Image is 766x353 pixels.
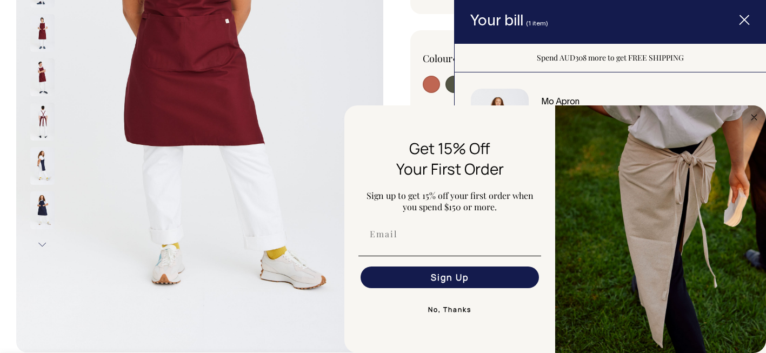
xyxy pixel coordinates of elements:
div: Colour [423,52,540,65]
img: 5e34ad8f-4f05-4173-92a8-ea475ee49ac9.jpeg [555,105,766,353]
input: Email [361,223,539,245]
button: Next [34,232,50,257]
img: dark-navy [30,191,55,229]
span: Your First Order [396,158,504,179]
button: Sign Up [361,267,539,288]
img: Mo Apron [471,89,529,175]
span: (1 item) [526,21,548,26]
button: Close dialog [748,111,761,124]
button: No, Thanks [358,299,541,321]
img: burgundy [30,103,55,141]
span: Spend AUD308 more to get FREE SHIPPING [537,52,684,63]
img: burgundy [30,58,55,96]
div: FLYOUT Form [344,105,766,353]
img: dark-navy [30,147,55,185]
img: burgundy [30,14,55,52]
span: Sign up to get 15% off your first order when you spend $150 or more. [367,190,534,212]
span: Get 15% Off [409,138,490,158]
a: Mo Apron [541,98,580,106]
span: • [452,52,457,65]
